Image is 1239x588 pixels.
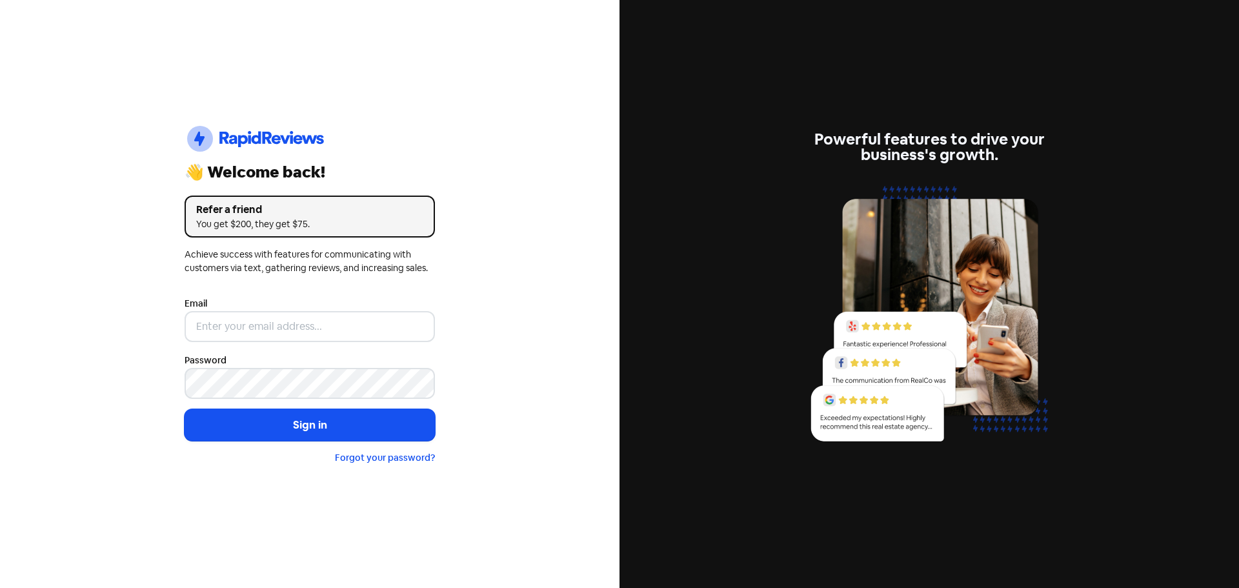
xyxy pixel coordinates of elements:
[185,354,227,367] label: Password
[185,409,435,441] button: Sign in
[185,297,207,310] label: Email
[804,132,1054,163] div: Powerful features to drive your business's growth.
[804,178,1054,456] img: reviews
[185,248,435,275] div: Achieve success with features for communicating with customers via text, gathering reviews, and i...
[185,311,435,342] input: Enter your email address...
[196,202,423,218] div: Refer a friend
[335,452,435,463] a: Forgot your password?
[185,165,435,180] div: 👋 Welcome back!
[196,218,423,231] div: You get $200, they get $75.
